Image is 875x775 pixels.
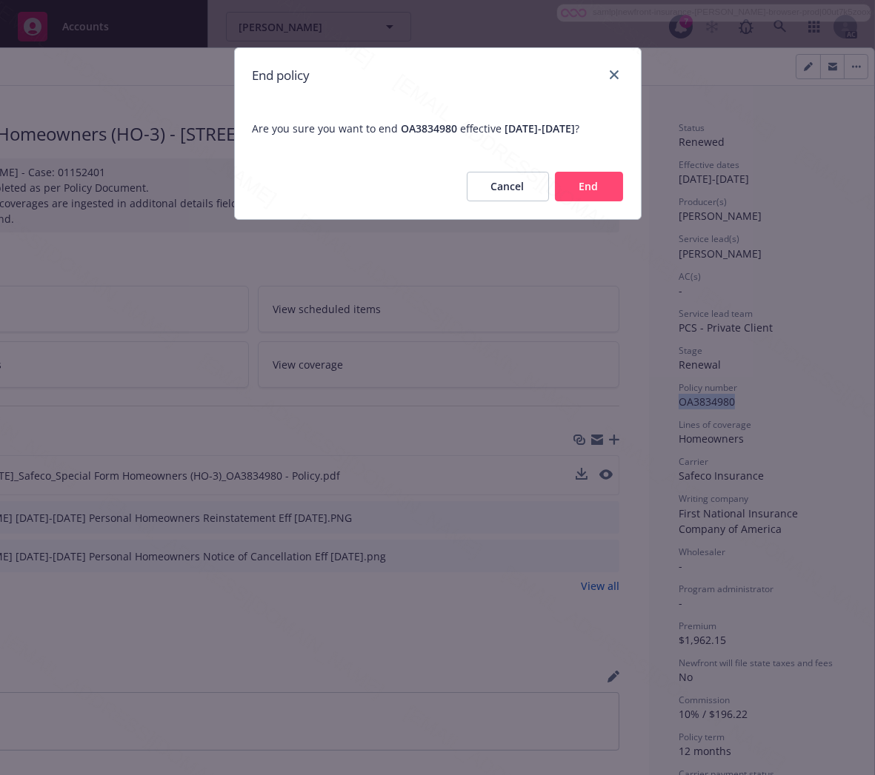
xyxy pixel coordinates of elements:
[467,172,549,201] button: Cancel
[605,66,623,84] a: close
[505,121,576,135] span: [DATE] - [DATE]
[235,103,641,154] span: Are you sure you want to end effective ?
[555,172,623,201] button: End
[253,66,310,85] h1: End policy
[402,121,458,135] span: OA3834980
